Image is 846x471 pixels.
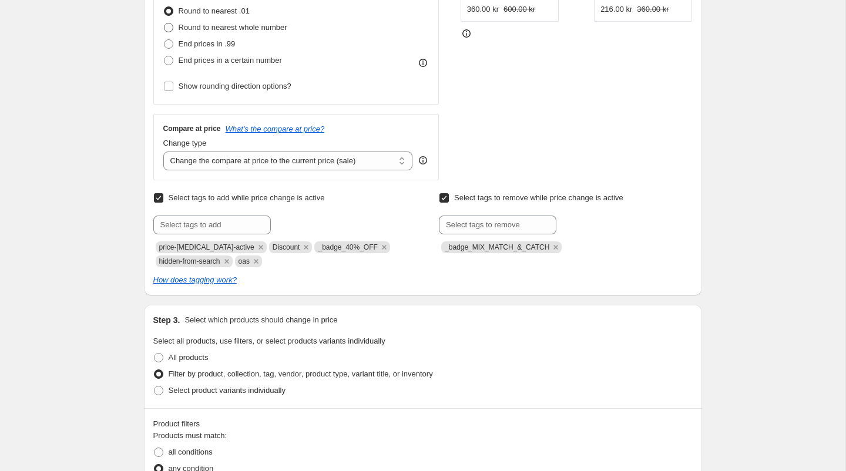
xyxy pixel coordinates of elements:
[179,23,287,32] span: Round to nearest whole number
[600,4,632,15] div: 216.00 kr
[221,256,232,267] button: Remove hidden-from-search
[179,6,250,15] span: Round to nearest .01
[163,139,207,147] span: Change type
[153,314,180,326] h2: Step 3.
[251,256,261,267] button: Remove oas
[169,448,213,456] span: all conditions
[379,242,390,253] button: Remove _badge_40%_OFF
[226,125,325,133] button: What's the compare at price?
[169,353,209,362] span: All products
[179,56,282,65] span: End prices in a certain number
[503,4,535,15] strike: 600.00 kr
[318,243,377,251] span: _badge_40%_OFF
[445,243,549,251] span: _badge_MIX_MATCH_&_CATCH
[179,82,291,90] span: Show rounding direction options?
[550,242,561,253] button: Remove _badge_MIX_MATCH_&_CATCH
[159,257,220,265] span: hidden-from-search
[153,418,693,430] div: Product filters
[153,216,271,234] input: Select tags to add
[163,124,221,133] h3: Compare at price
[169,369,433,378] span: Filter by product, collection, tag, vendor, product type, variant title, or inventory
[169,193,325,202] span: Select tags to add while price change is active
[153,275,237,284] a: How does tagging work?
[153,431,227,440] span: Products must match:
[159,243,254,251] span: price-change-job-active
[153,337,385,345] span: Select all products, use filters, or select products variants individually
[637,4,669,15] strike: 360.00 kr
[467,4,499,15] div: 360.00 kr
[417,154,429,166] div: help
[169,386,286,395] span: Select product variants individually
[301,242,311,253] button: Remove Discount
[179,39,236,48] span: End prices in .99
[273,243,300,251] span: Discount
[439,216,556,234] input: Select tags to remove
[184,314,337,326] p: Select which products should change in price
[454,193,623,202] span: Select tags to remove while price change is active
[256,242,266,253] button: Remove price-change-job-active
[239,257,250,265] span: oas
